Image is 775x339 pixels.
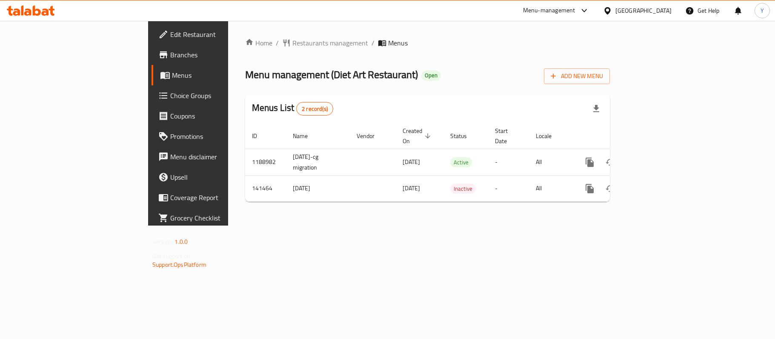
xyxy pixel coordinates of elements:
span: 1.0.0 [174,236,188,247]
span: Open [421,72,441,79]
a: Branches [152,45,277,65]
div: Open [421,71,441,81]
div: Total records count [296,102,333,116]
span: Add New Menu [551,71,603,82]
a: Edit Restaurant [152,24,277,45]
li: / [372,38,375,48]
td: - [488,149,529,175]
table: enhanced table [245,123,668,202]
td: - [488,175,529,201]
td: [DATE] [286,175,350,201]
span: Menus [172,70,271,80]
span: Menus [388,38,408,48]
span: Name [293,131,319,141]
span: Promotions [170,131,271,141]
a: Restaurants management [282,38,368,48]
a: Menu disclaimer [152,147,277,167]
span: Inactive [450,184,476,194]
a: Menus [152,65,277,85]
span: Status [450,131,478,141]
button: Change Status [600,152,621,172]
button: more [580,152,600,172]
span: Grocery Checklist [170,213,271,223]
span: Menu disclaimer [170,152,271,162]
div: Export file [586,99,606,119]
td: All [529,175,573,201]
a: Support.OpsPlatform [152,259,206,270]
span: Edit Restaurant [170,29,271,40]
h2: Menus List [252,102,333,116]
button: Change Status [600,178,621,199]
span: [DATE] [403,156,420,167]
span: Vendor [357,131,386,141]
span: Branches [170,50,271,60]
span: ID [252,131,268,141]
a: Grocery Checklist [152,208,277,228]
span: Created On [403,126,433,146]
a: Choice Groups [152,85,277,106]
span: Menu management ( Diet Art Restaurant ) [245,65,418,84]
a: Coverage Report [152,187,277,208]
span: Locale [536,131,563,141]
button: more [580,178,600,199]
a: Coupons [152,106,277,126]
a: Promotions [152,126,277,147]
span: Y [761,6,764,15]
span: Coupons [170,111,271,121]
span: [DATE] [403,183,420,194]
nav: breadcrumb [245,38,610,48]
div: [GEOGRAPHIC_DATA] [615,6,672,15]
span: Start Date [495,126,519,146]
span: Restaurants management [292,38,368,48]
td: All [529,149,573,175]
a: Upsell [152,167,277,187]
div: Active [450,157,472,167]
span: 2 record(s) [297,105,333,113]
span: Coverage Report [170,192,271,203]
span: Choice Groups [170,90,271,101]
td: [DATE]-cg migration [286,149,350,175]
span: Active [450,158,472,167]
span: Upsell [170,172,271,182]
th: Actions [573,123,668,149]
span: Version: [152,236,173,247]
button: Add New Menu [544,68,610,84]
div: Menu-management [523,6,575,16]
span: Get support on: [152,251,192,262]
